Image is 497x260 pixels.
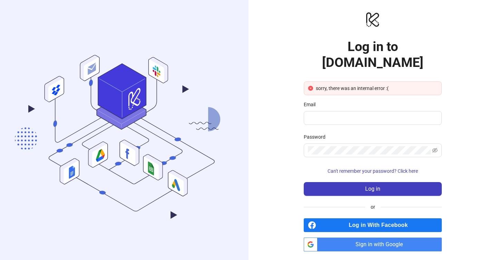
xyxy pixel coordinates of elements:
[304,218,442,232] a: Log in With Facebook
[304,101,320,108] label: Email
[304,238,442,251] a: Sign in with Google
[319,218,442,232] span: Log in With Facebook
[320,238,442,251] span: Sign in with Google
[304,182,442,196] button: Log in
[304,166,442,177] button: Can't remember your password? Click here
[304,133,330,141] label: Password
[308,86,313,91] span: close-circle
[432,148,438,153] span: eye-invisible
[304,168,442,174] a: Can't remember your password? Click here
[328,168,418,174] span: Can't remember your password? Click here
[365,203,381,211] span: or
[308,146,431,154] input: Password
[316,84,437,92] div: sorry, there was an internal error :(
[308,114,436,122] input: Email
[304,39,442,70] h1: Log in to [DOMAIN_NAME]
[365,186,380,192] span: Log in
